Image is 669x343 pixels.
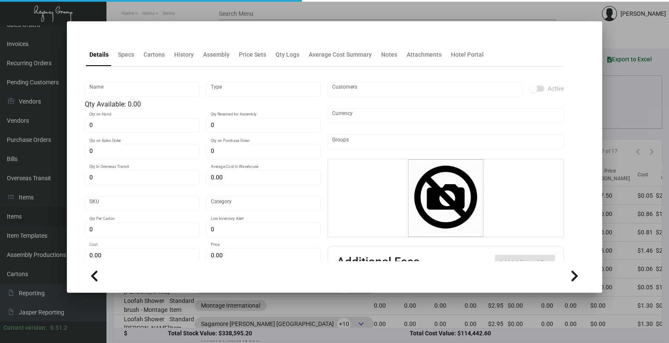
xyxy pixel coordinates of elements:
div: Average Cost Summary [309,50,372,59]
button: Add Additional Fee [495,255,555,270]
div: 0.51.2 [50,323,67,332]
span: Active [548,84,564,94]
div: Price Sets [239,50,266,59]
div: Assembly [203,50,230,59]
input: Add new.. [332,86,517,93]
div: Hotel Portal [451,50,484,59]
div: Qty Logs [276,50,299,59]
span: Add Additional Fee [499,259,551,266]
div: Attachments [407,50,442,59]
h2: Additional Fees [336,255,419,270]
input: Add new.. [332,138,559,145]
div: Cartons [144,50,165,59]
div: Notes [381,50,397,59]
div: Details [89,50,109,59]
div: Current version: [3,323,47,332]
div: Specs [118,50,134,59]
div: History [174,50,194,59]
div: Qty Available: 0.00 [85,99,321,110]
